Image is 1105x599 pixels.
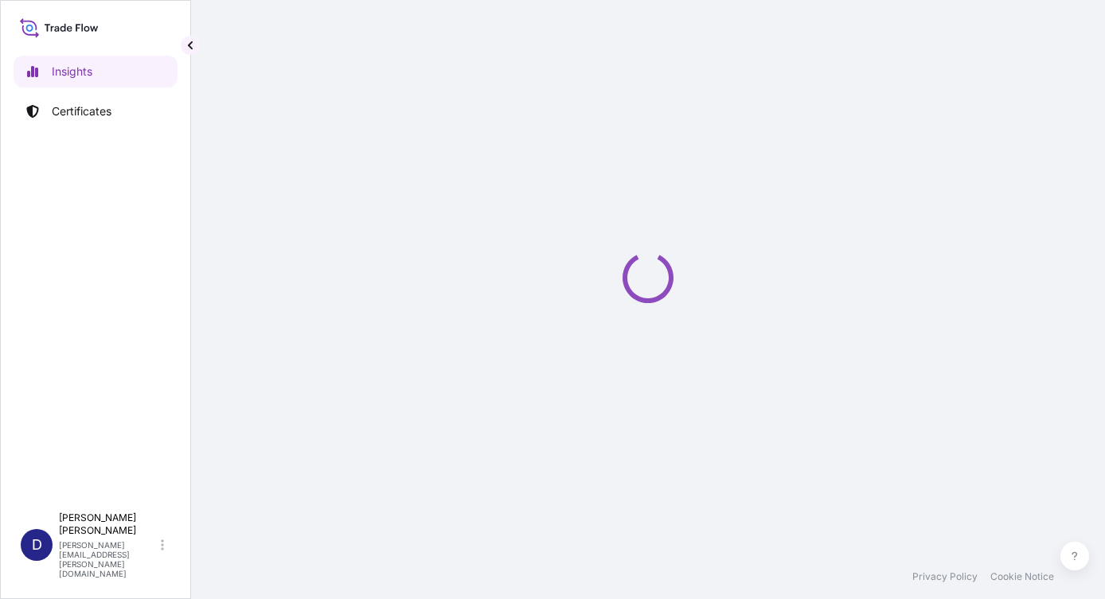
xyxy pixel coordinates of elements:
[32,537,42,553] span: D
[59,511,158,537] p: [PERSON_NAME] [PERSON_NAME]
[912,570,978,583] a: Privacy Policy
[52,64,92,80] p: Insights
[52,103,111,119] p: Certificates
[14,95,178,127] a: Certificates
[14,56,178,88] a: Insights
[59,540,158,578] p: [PERSON_NAME][EMAIL_ADDRESS][PERSON_NAME][DOMAIN_NAME]
[990,570,1054,583] a: Cookie Notice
